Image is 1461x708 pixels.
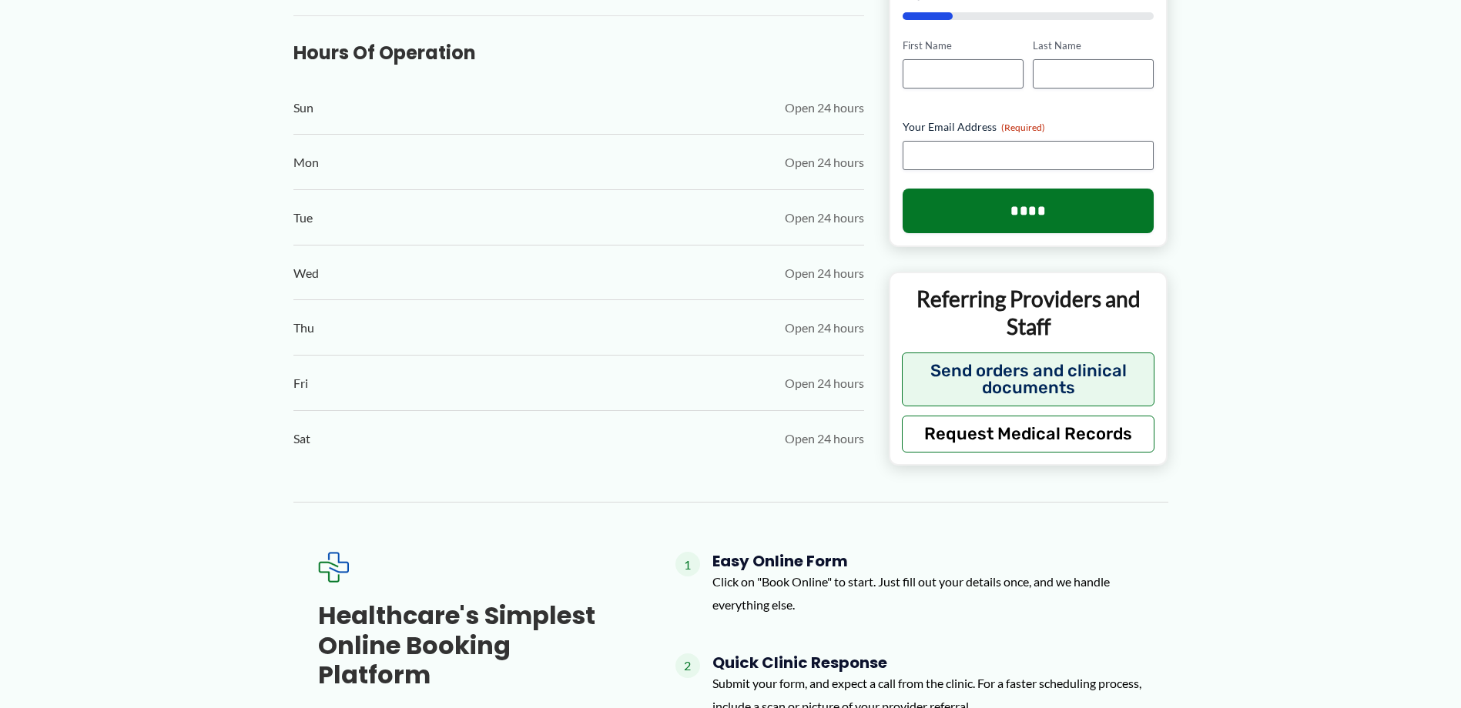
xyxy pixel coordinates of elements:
span: Mon [293,151,319,174]
p: Referring Providers and Staff [902,285,1155,341]
label: Your Email Address [903,119,1154,135]
h3: Healthcare's simplest online booking platform [318,601,626,690]
h4: Quick Clinic Response [712,653,1144,672]
h3: Hours of Operation [293,41,864,65]
span: Sat [293,427,310,450]
span: (Required) [1001,122,1045,133]
span: 2 [675,653,700,678]
span: Thu [293,316,314,339]
button: Request Medical Records [902,415,1155,452]
span: Open 24 hours [785,96,864,119]
span: Fri [293,372,308,395]
span: Open 24 hours [785,151,864,174]
img: Expected Healthcare Logo [318,552,349,583]
span: Open 24 hours [785,372,864,395]
label: First Name [903,38,1024,53]
label: Last Name [1033,38,1154,53]
span: Open 24 hours [785,427,864,450]
h4: Easy Online Form [712,552,1144,570]
span: Open 24 hours [785,206,864,229]
span: 1 [675,552,700,576]
span: Open 24 hours [785,316,864,339]
span: Sun [293,96,313,119]
button: Send orders and clinical documents [902,352,1155,406]
span: Open 24 hours [785,262,864,285]
p: Click on "Book Online" to start. Just fill out your details once, and we handle everything else. [712,570,1144,616]
span: Wed [293,262,319,285]
span: Tue [293,206,313,229]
